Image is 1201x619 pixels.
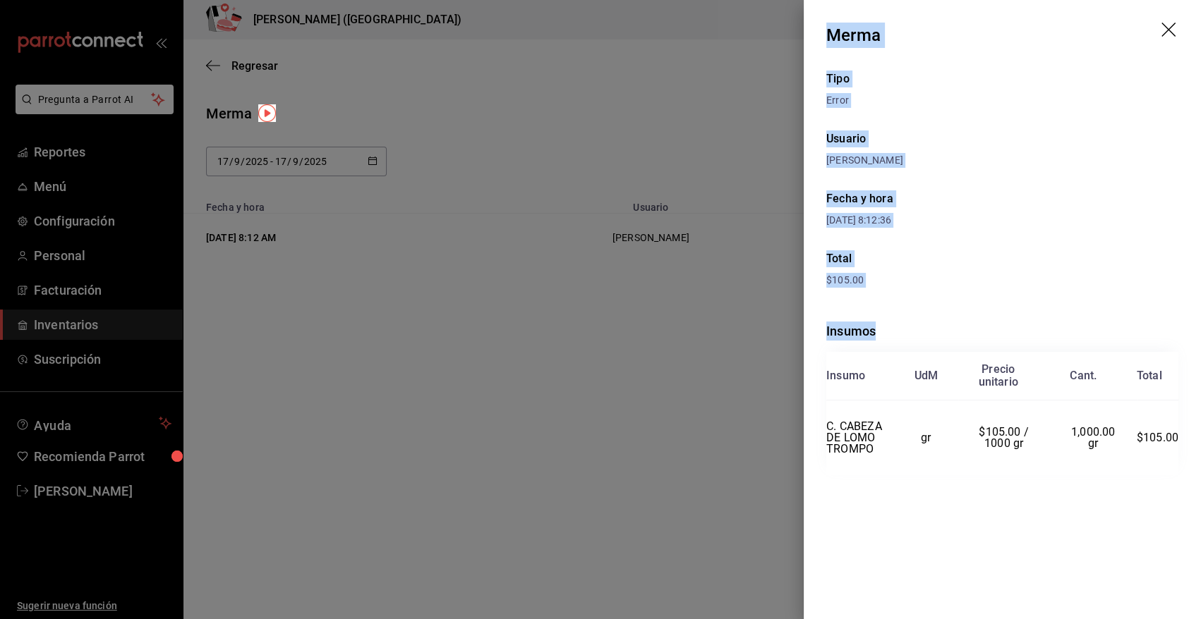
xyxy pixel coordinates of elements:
span: $105.00 / 1000 gr [979,425,1032,450]
div: Cant. [1070,369,1097,382]
span: $105.00 [826,274,864,286]
div: UdM [914,369,938,382]
img: Tooltip marker [258,104,276,122]
span: $105.00 [1137,431,1178,444]
div: Usuario [826,130,1178,147]
div: Fecha y hora [826,190,1178,207]
span: 1,000.00 gr [1071,425,1118,450]
td: C. CABEZA DE LOMO TROMPO [826,400,894,475]
div: Precio unitario [978,363,1018,388]
div: Total [1137,369,1162,382]
div: Tipo [826,71,1178,87]
div: [DATE] 8:12:36 [826,213,1178,228]
div: Error [826,93,1178,108]
button: drag [1161,23,1178,39]
div: Insumos [826,321,1178,341]
div: Insumo [826,369,865,382]
div: Total [826,250,1178,267]
div: Merma [826,23,881,48]
td: gr [894,400,958,475]
div: [PERSON_NAME] [826,153,1178,168]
